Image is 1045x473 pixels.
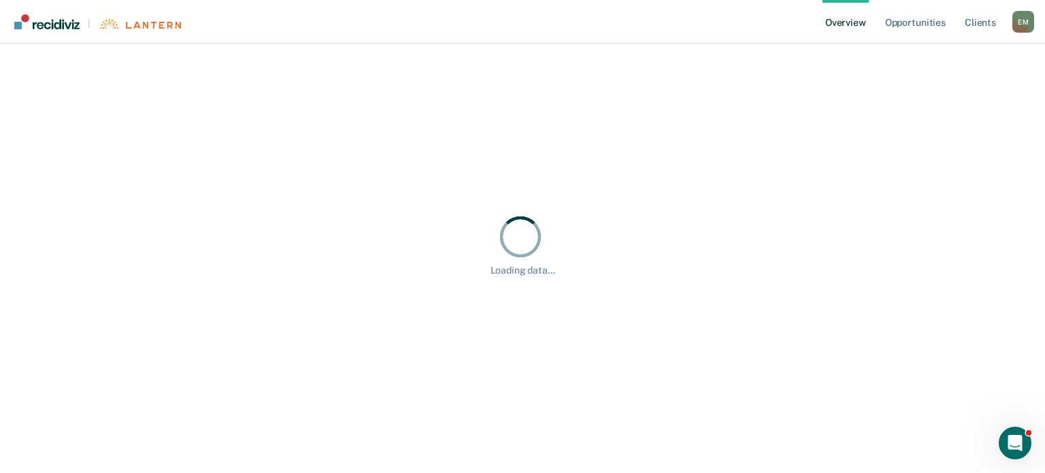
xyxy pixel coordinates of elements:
button: Profile dropdown button [1012,11,1034,33]
span: | [80,18,99,29]
iframe: Intercom live chat [999,427,1031,459]
img: Lantern [99,19,181,29]
div: Loading data... [491,265,555,276]
img: Recidiviz [14,14,80,29]
div: E M [1012,11,1034,33]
